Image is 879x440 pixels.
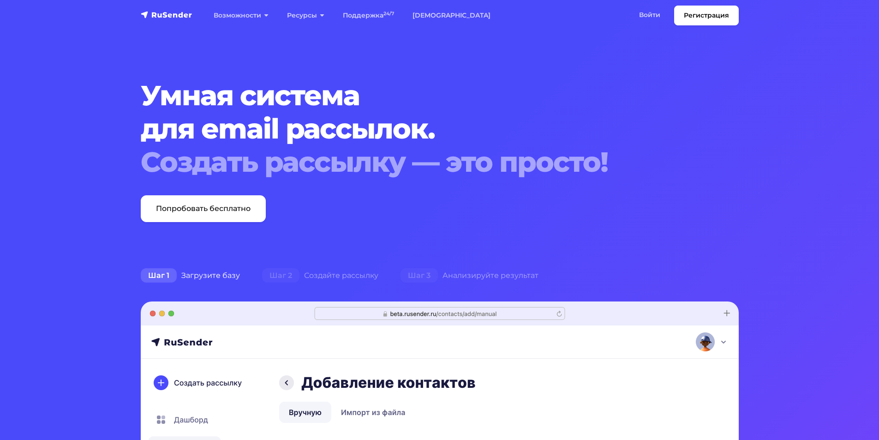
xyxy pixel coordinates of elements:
[383,11,394,17] sup: 24/7
[334,6,403,25] a: Поддержка24/7
[630,6,670,24] a: Войти
[204,6,278,25] a: Возможности
[141,195,266,222] a: Попробовать бесплатно
[389,266,550,285] div: Анализируйте результат
[403,6,500,25] a: [DEMOGRAPHIC_DATA]
[401,268,438,283] span: Шаг 3
[141,79,688,179] h1: Умная система для email рассылок.
[141,10,192,19] img: RuSender
[278,6,334,25] a: Ресурсы
[251,266,389,285] div: Создайте рассылку
[262,268,299,283] span: Шаг 2
[674,6,739,25] a: Регистрация
[141,145,688,179] div: Создать рассылку — это просто!
[141,268,177,283] span: Шаг 1
[130,266,251,285] div: Загрузите базу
